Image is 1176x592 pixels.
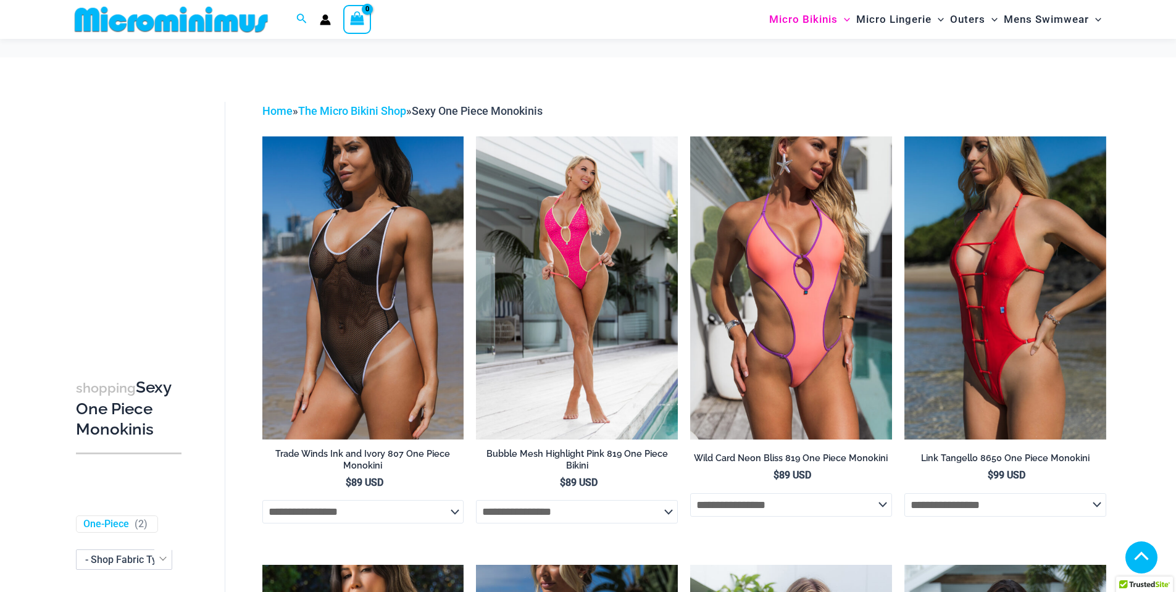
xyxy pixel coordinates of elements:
[412,104,543,117] span: Sexy One Piece Monokinis
[769,4,838,35] span: Micro Bikinis
[76,549,172,570] span: - Shop Fabric Type
[988,469,1025,481] bdi: 99 USD
[774,469,811,481] bdi: 89 USD
[85,554,168,565] span: - Shop Fabric Type
[476,448,678,476] a: Bubble Mesh Highlight Pink 819 One Piece Bikini
[262,136,464,439] a: Tradewinds Ink and Ivory 807 One Piece 03Tradewinds Ink and Ivory 807 One Piece 04Tradewinds Ink ...
[1001,4,1104,35] a: Mens SwimwearMenu ToggleMenu Toggle
[560,477,565,488] span: $
[262,136,464,439] img: Tradewinds Ink and Ivory 807 One Piece 03
[262,104,293,117] a: Home
[904,136,1106,439] a: Link Tangello 8650 One Piece Monokini 11Link Tangello 8650 One Piece Monokini 12Link Tangello 865...
[690,452,892,464] h2: Wild Card Neon Bliss 819 One Piece Monokini
[838,4,850,35] span: Menu Toggle
[346,477,383,488] bdi: 89 USD
[690,136,892,439] img: Wild Card Neon Bliss 819 One Piece 04
[296,12,307,27] a: Search icon link
[138,518,144,530] span: 2
[76,380,136,396] span: shopping
[904,452,1106,464] h2: Link Tangello 8650 One Piece Monokini
[690,452,892,469] a: Wild Card Neon Bliss 819 One Piece Monokini
[560,477,598,488] bdi: 89 USD
[76,92,187,339] iframe: TrustedSite Certified
[904,452,1106,469] a: Link Tangello 8650 One Piece Monokini
[83,518,129,531] a: One-Piece
[950,4,985,35] span: Outers
[690,136,892,439] a: Wild Card Neon Bliss 819 One Piece 04Wild Card Neon Bliss 819 One Piece 05Wild Card Neon Bliss 81...
[476,136,678,439] img: Bubble Mesh Highlight Pink 819 One Piece 01
[764,2,1107,37] nav: Site Navigation
[856,4,932,35] span: Micro Lingerie
[77,550,172,569] span: - Shop Fabric Type
[1089,4,1101,35] span: Menu Toggle
[70,6,273,33] img: MM SHOP LOGO FLAT
[476,448,678,471] h2: Bubble Mesh Highlight Pink 819 One Piece Bikini
[262,448,464,471] h2: Trade Winds Ink and Ivory 807 One Piece Monokini
[76,377,181,440] h3: Sexy One Piece Monokinis
[262,104,543,117] span: » »
[476,136,678,439] a: Bubble Mesh Highlight Pink 819 One Piece 01Bubble Mesh Highlight Pink 819 One Piece 03Bubble Mesh...
[298,104,406,117] a: The Micro Bikini Shop
[774,469,779,481] span: $
[135,518,148,531] span: ( )
[904,136,1106,439] img: Link Tangello 8650 One Piece Monokini 11
[343,5,372,33] a: View Shopping Cart, empty
[320,14,331,25] a: Account icon link
[346,477,351,488] span: $
[853,4,947,35] a: Micro LingerieMenu ToggleMenu Toggle
[988,469,993,481] span: $
[947,4,1001,35] a: OutersMenu ToggleMenu Toggle
[262,448,464,476] a: Trade Winds Ink and Ivory 807 One Piece Monokini
[985,4,998,35] span: Menu Toggle
[932,4,944,35] span: Menu Toggle
[766,4,853,35] a: Micro BikinisMenu ToggleMenu Toggle
[1004,4,1089,35] span: Mens Swimwear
